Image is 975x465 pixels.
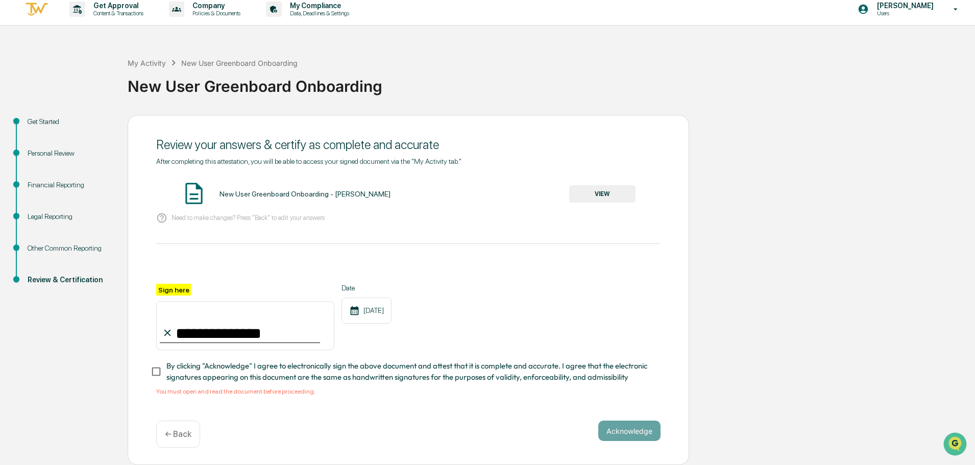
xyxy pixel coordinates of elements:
[156,284,191,296] label: Sign here
[20,129,66,139] span: Preclearance
[181,59,298,67] div: New User Greenboard Onboarding
[10,78,29,96] img: 1746055101610-c473b297-6a78-478c-a979-82029cc54cd1
[70,125,131,143] a: 🗄️Attestations
[598,421,661,441] button: Acknowledge
[6,144,68,162] a: 🔎Data Lookup
[20,148,64,158] span: Data Lookup
[869,2,939,10] p: [PERSON_NAME]
[28,116,111,127] div: Get Started
[156,388,661,395] div: You must open and read the document before proceeding.
[282,2,354,10] p: My Compliance
[72,173,124,181] a: Powered byPylon
[74,130,82,138] div: 🗄️
[184,10,246,17] p: Policies & Documents
[174,81,186,93] button: Start new chat
[569,185,636,203] button: VIEW
[35,88,129,96] div: We're available if you need us!
[184,2,246,10] p: Company
[28,180,111,190] div: Financial Reporting
[25,1,49,18] img: logo
[28,275,111,285] div: Review & Certification
[342,298,392,324] div: [DATE]
[35,78,167,88] div: Start new chat
[28,243,111,254] div: Other Common Reporting
[156,137,661,152] div: Review your answers & certify as complete and accurate
[84,129,127,139] span: Attestations
[181,181,207,206] img: Document Icon
[10,21,186,38] p: How can we help?
[172,214,325,222] p: Need to make changes? Press "Back" to edit your answers
[220,190,391,198] div: New User Greenboard Onboarding - [PERSON_NAME]
[869,10,939,17] p: Users
[10,130,18,138] div: 🖐️
[342,284,392,292] label: Date
[156,157,461,165] span: After completing this attestation, you will be able to access your signed document via the "My Ac...
[165,429,191,439] p: ← Back
[85,10,149,17] p: Content & Transactions
[282,10,354,17] p: Data, Deadlines & Settings
[85,2,149,10] p: Get Approval
[166,360,652,383] span: By clicking "Acknowledge" I agree to electronically sign the above document and attest that it is...
[128,69,970,95] div: New User Greenboard Onboarding
[28,148,111,159] div: Personal Review
[102,173,124,181] span: Pylon
[6,125,70,143] a: 🖐️Preclearance
[942,431,970,459] iframe: Open customer support
[128,59,166,67] div: My Activity
[10,149,18,157] div: 🔎
[28,211,111,222] div: Legal Reporting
